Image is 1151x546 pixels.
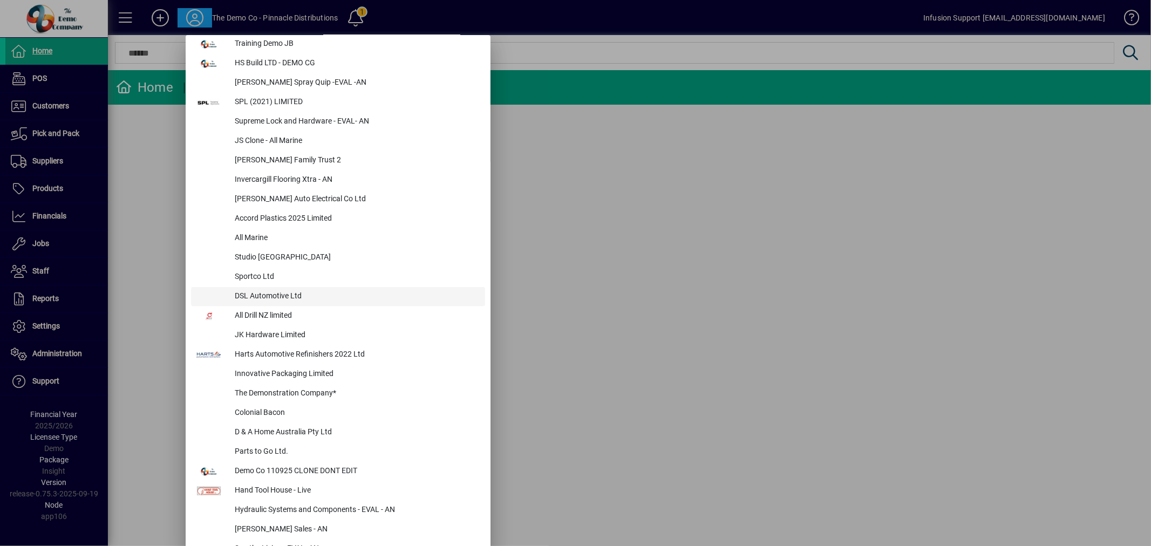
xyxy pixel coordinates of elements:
[226,442,485,462] div: Parts to Go Ltd.
[226,345,485,365] div: Harts Automotive Refinishers 2022 Ltd
[226,306,485,326] div: All Drill NZ limited
[226,365,485,384] div: Innovative Packaging Limited
[191,287,485,306] button: DSL Automotive Ltd
[191,190,485,209] button: [PERSON_NAME] Auto Electrical Co Ltd
[191,365,485,384] button: Innovative Packaging Limited
[191,345,485,365] button: Harts Automotive Refinishers 2022 Ltd
[191,462,485,481] button: Demo Co 110925 CLONE DONT EDIT
[226,73,485,93] div: [PERSON_NAME] Spray Quip -EVAL -AN
[226,151,485,170] div: [PERSON_NAME] Family Trust 2
[226,35,485,54] div: Training Demo JB
[226,229,485,248] div: All Marine
[226,190,485,209] div: [PERSON_NAME] Auto Electrical Co Ltd
[191,501,485,520] button: Hydraulic Systems and Components - EVAL - AN
[226,93,485,112] div: SPL (2021) LIMITED
[226,501,485,520] div: Hydraulic Systems and Components - EVAL - AN
[226,170,485,190] div: Invercargill Flooring Xtra - AN
[226,384,485,404] div: The Demonstration Company*
[191,112,485,132] button: Supreme Lock and Hardware - EVAL- AN
[226,112,485,132] div: Supreme Lock and Hardware - EVAL- AN
[191,132,485,151] button: JS Clone - All Marine
[226,520,485,540] div: [PERSON_NAME] Sales - AN
[191,306,485,326] button: All Drill NZ limited
[191,248,485,268] button: Studio [GEOGRAPHIC_DATA]
[226,481,485,501] div: Hand Tool House - Live
[226,404,485,423] div: Colonial Bacon
[226,268,485,287] div: Sportco Ltd
[191,54,485,73] button: HS Build LTD - DEMO CG
[226,287,485,306] div: DSL Automotive Ltd
[226,54,485,73] div: HS Build LTD - DEMO CG
[191,404,485,423] button: Colonial Bacon
[226,326,485,345] div: JK Hardware Limited
[191,423,485,442] button: D & A Home Australia Pty Ltd
[226,132,485,151] div: JS Clone - All Marine
[226,462,485,481] div: Demo Co 110925 CLONE DONT EDIT
[191,481,485,501] button: Hand Tool House - Live
[191,268,485,287] button: Sportco Ltd
[226,209,485,229] div: Accord Plastics 2025 Limited
[191,229,485,248] button: All Marine
[226,248,485,268] div: Studio [GEOGRAPHIC_DATA]
[191,384,485,404] button: The Demonstration Company*
[191,151,485,170] button: [PERSON_NAME] Family Trust 2
[191,73,485,93] button: [PERSON_NAME] Spray Quip -EVAL -AN
[226,423,485,442] div: D & A Home Australia Pty Ltd
[191,520,485,540] button: [PERSON_NAME] Sales - AN
[191,170,485,190] button: Invercargill Flooring Xtra - AN
[191,93,485,112] button: SPL (2021) LIMITED
[191,35,485,54] button: Training Demo JB
[191,326,485,345] button: JK Hardware Limited
[191,442,485,462] button: Parts to Go Ltd.
[191,209,485,229] button: Accord Plastics 2025 Limited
